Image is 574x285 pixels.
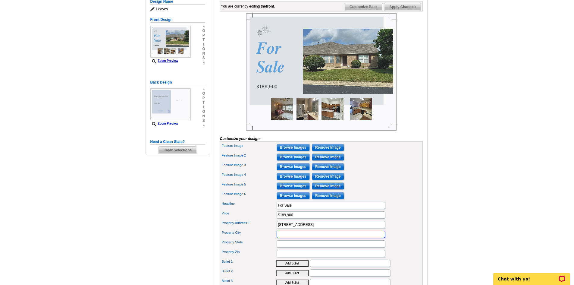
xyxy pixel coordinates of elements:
iframe: LiveChat chat widget [489,266,574,285]
input: Remove Image [312,144,344,151]
img: Z18874774_00001_1.jpg [150,26,191,58]
span: p [202,33,205,38]
h5: Need a Clean Slate? [150,139,205,145]
input: Remove Image [312,154,344,161]
span: Apply Changes [384,3,421,11]
label: Property Address 1 [222,220,276,226]
input: Remove Image [312,182,344,190]
span: i [202,105,205,109]
b: front [266,4,274,8]
label: Feature Image 2 [222,153,276,158]
label: Headline [222,201,276,206]
span: » [202,60,205,65]
input: Browse Images [277,173,310,180]
div: You are currently editing the . [221,4,275,9]
span: o [202,91,205,96]
label: Bullet 1 [222,259,276,264]
button: Add Bullet [276,260,309,267]
label: Feature Image 6 [222,192,276,197]
span: o [202,109,205,114]
img: Z18874774_00001_1.jpg [246,13,397,131]
button: Add Bullet [276,270,309,276]
input: Remove Image [312,163,344,170]
span: Clear Selections [158,147,197,154]
span: s [202,119,205,123]
i: Customize your design: [220,137,261,141]
label: Feature Image [222,143,276,148]
span: o [202,29,205,33]
label: Feature Image 5 [222,182,276,187]
input: Browse Images [277,163,310,170]
input: Remove Image [312,192,344,199]
input: Browse Images [277,182,310,190]
label: Property Zip [222,249,276,255]
label: Property City [222,230,276,235]
span: » [202,87,205,91]
span: Leaves [150,6,205,12]
a: Zoom Preview [150,122,178,125]
h5: Back Design [150,80,205,85]
label: Price [222,211,276,216]
h5: Front Design [150,17,205,23]
span: n [202,51,205,56]
span: s [202,56,205,60]
span: Customize Back [344,3,383,11]
span: o [202,47,205,51]
span: t [202,100,205,105]
input: Browse Images [277,154,310,161]
a: Zoom Preview [150,59,178,62]
img: Z18874774_00001_2.jpg [150,88,191,120]
span: p [202,96,205,100]
span: » [202,123,205,128]
span: i [202,42,205,47]
label: Property State [222,240,276,245]
span: » [202,24,205,29]
input: Browse Images [277,192,310,199]
span: n [202,114,205,119]
input: Remove Image [312,173,344,180]
label: Bullet 2 [222,269,276,274]
label: Feature Image 3 [222,163,276,168]
span: t [202,38,205,42]
input: Browse Images [277,144,310,151]
label: Feature Image 4 [222,172,276,177]
label: Bullet 3 [222,278,276,283]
